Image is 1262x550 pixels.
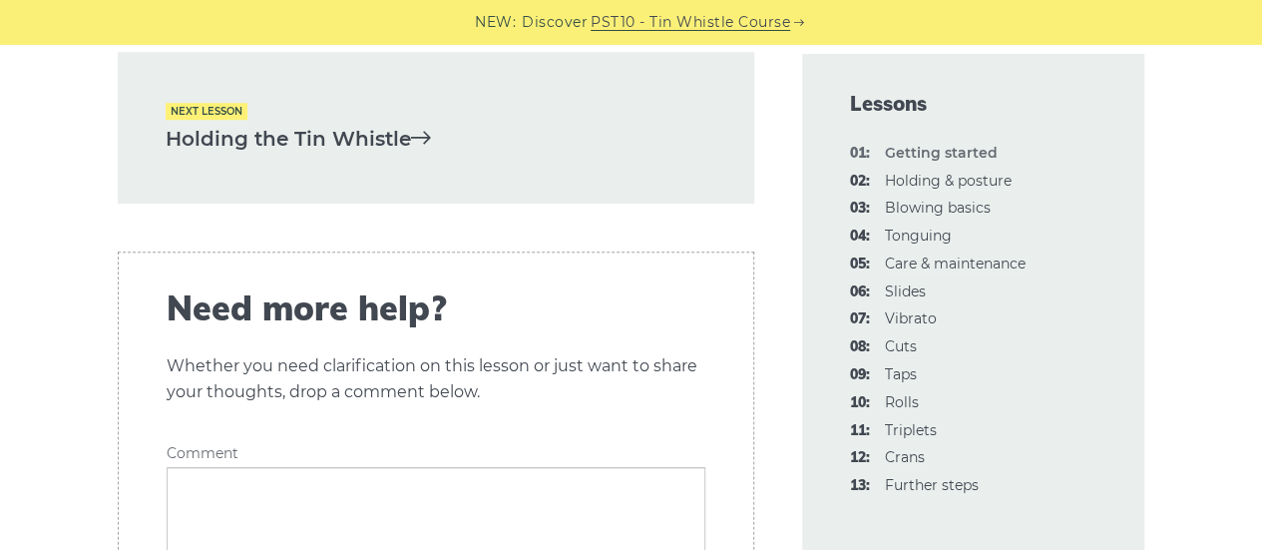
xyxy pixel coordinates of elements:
[850,90,1097,118] span: Lessons
[885,282,926,300] a: 06:Slides
[850,419,870,443] span: 11:
[850,391,870,415] span: 10:
[885,199,991,217] a: 03:Blowing basics
[885,365,917,383] a: 09:Taps
[850,474,870,498] span: 13:
[885,448,925,466] a: 12:Crans
[475,11,516,34] span: NEW:
[885,144,998,162] strong: Getting started
[850,170,870,194] span: 02:
[850,307,870,331] span: 07:
[885,421,937,439] a: 11:Triplets
[850,363,870,387] span: 09:
[166,123,706,156] a: Holding the Tin Whistle
[885,255,1026,273] a: 05:Care & maintenance
[167,445,705,462] label: Comment
[850,253,870,276] span: 05:
[167,288,705,329] span: Need more help?
[885,227,952,245] a: 04:Tonguing
[850,142,870,166] span: 01:
[885,172,1012,190] a: 02:Holding & posture
[166,103,247,120] span: Next lesson
[591,11,790,34] a: PST10 - Tin Whistle Course
[885,393,919,411] a: 10:Rolls
[850,335,870,359] span: 08:
[885,476,979,494] a: 13:Further steps
[850,280,870,304] span: 06:
[850,197,870,221] span: 03:
[850,446,870,470] span: 12:
[850,225,870,249] span: 04:
[167,353,705,405] p: Whether you need clarification on this lesson or just want to share your thoughts, drop a comment...
[885,337,917,355] a: 08:Cuts
[522,11,588,34] span: Discover
[885,309,937,327] a: 07:Vibrato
